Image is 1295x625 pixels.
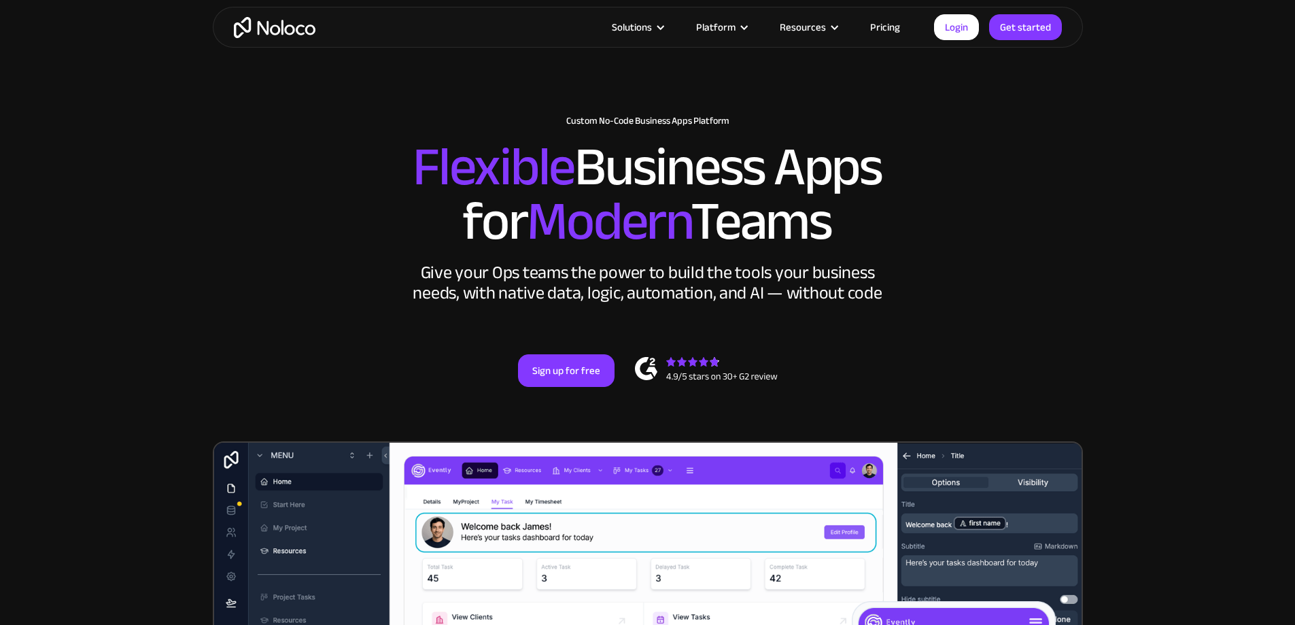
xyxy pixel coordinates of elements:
[234,17,315,38] a: home
[413,116,574,218] span: Flexible
[853,18,917,36] a: Pricing
[226,140,1069,249] h2: Business Apps for Teams
[595,18,679,36] div: Solutions
[696,18,736,36] div: Platform
[612,18,652,36] div: Solutions
[226,116,1069,126] h1: Custom No-Code Business Apps Platform
[763,18,853,36] div: Resources
[989,14,1062,40] a: Get started
[410,263,886,303] div: Give your Ops teams the power to build the tools your business needs, with native data, logic, au...
[518,354,615,387] a: Sign up for free
[780,18,826,36] div: Resources
[679,18,763,36] div: Platform
[527,171,691,272] span: Modern
[934,14,979,40] a: Login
